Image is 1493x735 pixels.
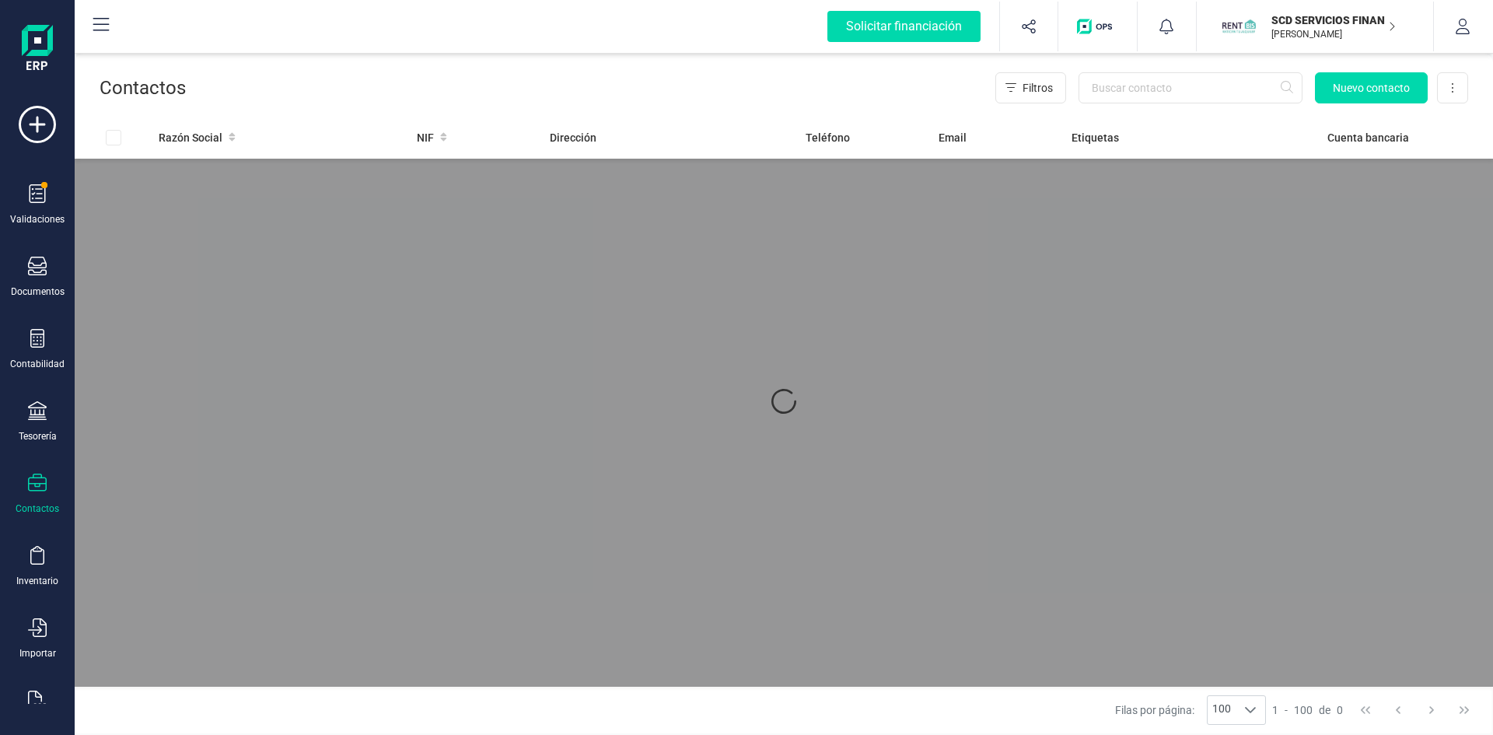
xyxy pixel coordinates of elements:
img: Logo de OPS [1077,19,1118,34]
span: Email [939,130,967,145]
button: Last Page [1449,695,1479,725]
span: de [1319,702,1330,718]
input: Buscar contacto [1079,72,1302,103]
span: Nuevo contacto [1333,80,1410,96]
div: - [1272,702,1343,718]
span: Razón Social [159,130,222,145]
button: SCSCD SERVICIOS FINANCIEROS SL[PERSON_NAME] [1215,2,1414,51]
div: Contactos [16,502,59,515]
button: First Page [1351,695,1380,725]
span: 1 [1272,702,1278,718]
span: Teléfono [806,130,850,145]
div: Filas por página: [1115,695,1266,725]
span: Cuenta bancaria [1327,130,1409,145]
button: Nuevo contacto [1315,72,1428,103]
div: Validaciones [10,213,65,226]
img: SC [1222,9,1256,44]
button: Filtros [995,72,1066,103]
div: Documentos [11,285,65,298]
span: Dirección [550,130,596,145]
div: Tesorería [19,430,57,443]
p: Contactos [100,75,186,100]
div: Solicitar financiación [827,11,981,42]
button: Solicitar financiación [809,2,999,51]
div: Importar [19,647,56,660]
div: Contabilidad [10,358,65,370]
span: 100 [1208,696,1236,724]
span: 100 [1294,702,1313,718]
span: 0 [1337,702,1343,718]
img: Logo Finanedi [22,25,53,75]
button: Next Page [1417,695,1446,725]
p: [PERSON_NAME] [1271,28,1396,40]
button: Logo de OPS [1068,2,1128,51]
span: NIF [417,130,434,145]
div: Inventario [16,575,58,587]
span: Etiquetas [1072,130,1119,145]
p: SCD SERVICIOS FINANCIEROS SL [1271,12,1396,28]
span: Filtros [1023,80,1053,96]
button: Previous Page [1383,695,1413,725]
